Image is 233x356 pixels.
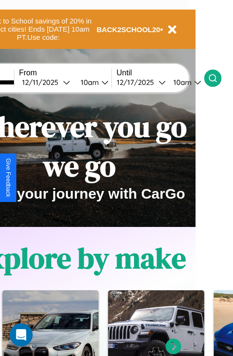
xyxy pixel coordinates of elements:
[97,25,160,34] b: BACK2SCHOOL20
[22,78,63,87] div: 12 / 11 / 2025
[166,77,204,87] button: 10am
[76,78,101,87] div: 10am
[73,77,111,87] button: 10am
[19,77,73,87] button: 12/11/2025
[19,69,111,77] label: From
[10,323,33,346] div: Open Intercom Messenger
[169,78,194,87] div: 10am
[117,69,204,77] label: Until
[117,78,159,87] div: 12 / 17 / 2025
[5,158,12,197] div: Give Feedback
